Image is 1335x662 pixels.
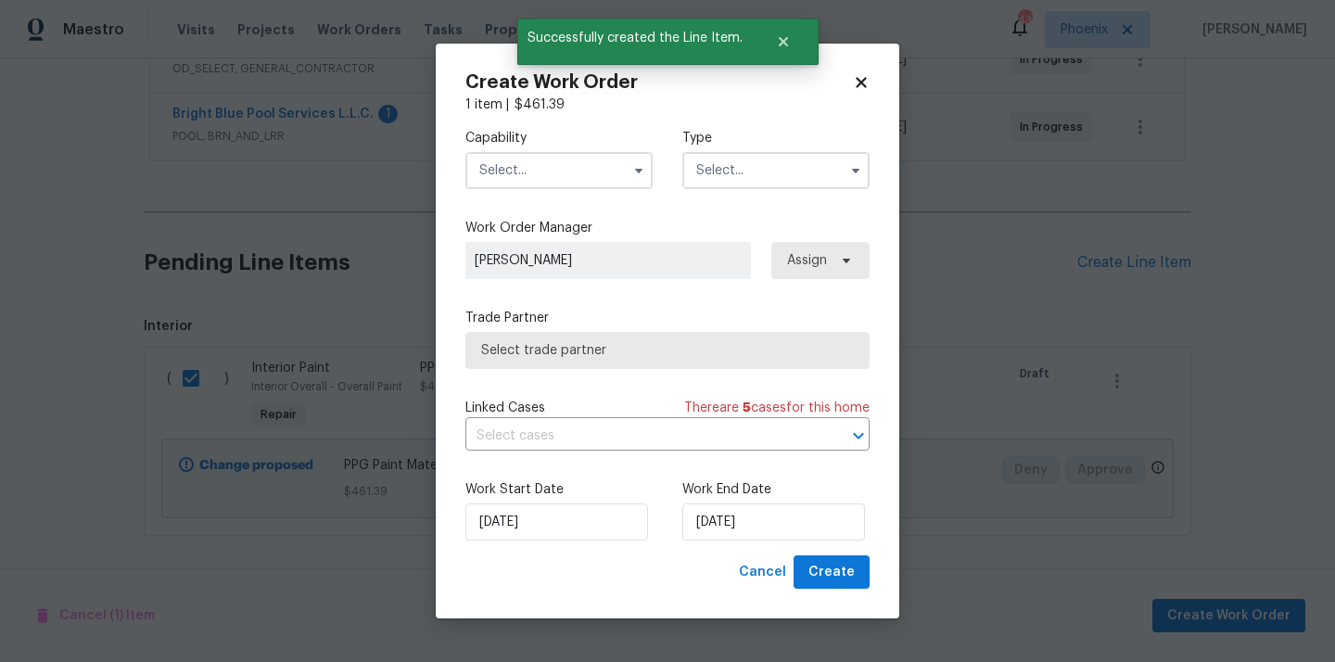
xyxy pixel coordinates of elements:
label: Work Order Manager [465,219,870,237]
button: Open [845,423,871,449]
h2: Create Work Order [465,73,853,92]
button: Show options [628,159,650,182]
span: 5 [743,401,751,414]
button: Close [753,23,814,60]
span: [PERSON_NAME] [475,251,742,270]
span: Linked Cases [465,399,545,417]
label: Work Start Date [465,480,653,499]
span: Assign [787,251,827,270]
input: Select... [465,152,653,189]
span: Successfully created the Line Item. [517,19,753,57]
span: Cancel [739,561,786,584]
label: Type [682,129,870,147]
label: Trade Partner [465,309,870,327]
button: Create [794,555,870,590]
div: 1 item | [465,95,870,114]
button: Show options [845,159,867,182]
span: Select trade partner [481,341,854,360]
label: Work End Date [682,480,870,499]
input: M/D/YYYY [682,503,865,541]
span: Create [808,561,855,584]
input: M/D/YYYY [465,503,648,541]
input: Select... [682,152,870,189]
span: There are case s for this home [684,399,870,417]
span: $ 461.39 [515,98,565,111]
label: Capability [465,129,653,147]
input: Select cases [465,422,818,451]
button: Cancel [731,555,794,590]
